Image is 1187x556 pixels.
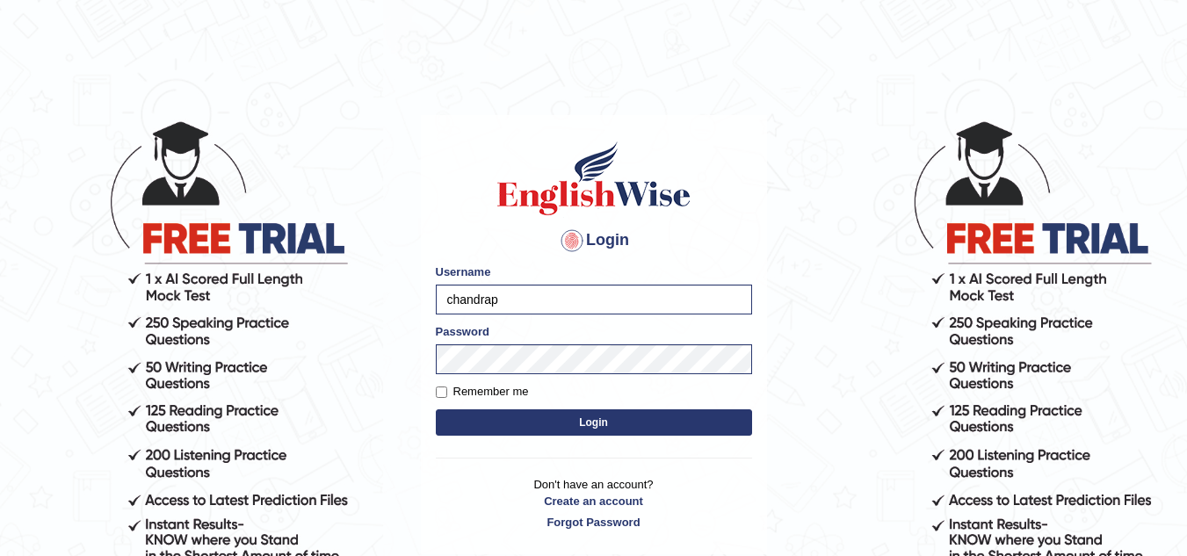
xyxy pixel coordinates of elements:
[436,386,447,398] input: Remember me
[436,264,491,280] label: Username
[436,409,752,436] button: Login
[436,493,752,509] a: Create an account
[436,323,489,340] label: Password
[436,383,529,401] label: Remember me
[436,476,752,531] p: Don't have an account?
[494,139,694,218] img: Logo of English Wise sign in for intelligent practice with AI
[436,514,752,531] a: Forgot Password
[436,227,752,255] h4: Login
